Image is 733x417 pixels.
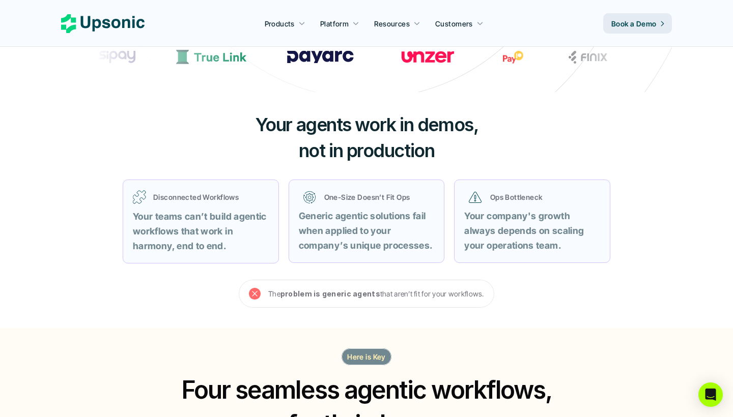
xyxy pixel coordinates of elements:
[490,192,596,202] p: Ops Bottleneck
[435,18,473,29] p: Customers
[133,211,269,251] strong: Your teams can’t build agentic workflows that work in harmony, end to end.
[265,18,295,29] p: Products
[603,13,672,34] a: Book a Demo
[611,18,657,29] p: Book a Demo
[374,18,410,29] p: Resources
[259,14,312,33] a: Products
[347,351,386,362] p: Here is Key
[255,113,478,136] span: Your agents work in demos,
[153,192,269,202] p: Disconnected Workflows
[280,289,380,298] strong: problem is generic agents
[299,139,435,162] span: not in production
[698,382,723,407] div: Open Intercom Messenger
[464,211,586,251] strong: Your company's growth always depends on scaling your operations team.
[320,18,349,29] p: Platform
[268,287,484,300] p: The that aren’t fit for your workflows.
[324,192,430,202] p: One-Size Doesn’t Fit Ops
[299,211,433,251] strong: Generic agentic solutions fail when applied to your company’s unique processes.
